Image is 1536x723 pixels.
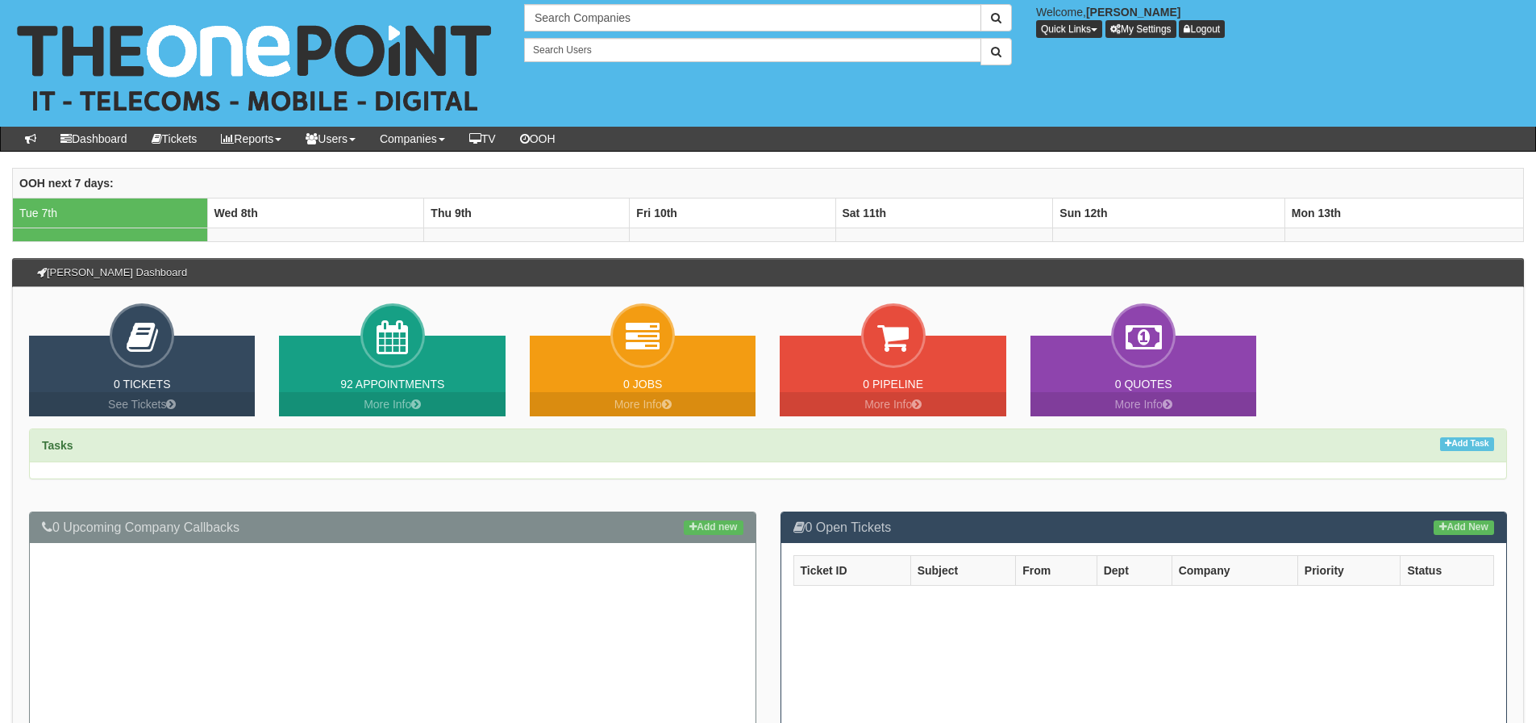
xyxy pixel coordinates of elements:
a: 0 Pipeline [863,378,923,391]
th: Status [1401,556,1494,586]
b: [PERSON_NAME] [1086,6,1180,19]
th: Thu 9th [424,198,630,228]
a: More Info [1030,392,1256,416]
a: Tickets [139,127,210,151]
a: Add New [1434,520,1494,535]
th: Sat 11th [835,198,1053,228]
a: 0 Jobs [623,378,662,391]
a: More Info [780,392,1005,416]
button: Quick Links [1036,20,1102,38]
th: Fri 10th [630,198,835,228]
a: See Tickets [29,392,255,416]
a: Users [293,127,368,151]
th: Dept [1097,556,1172,586]
td: Tue 7th [13,198,208,228]
a: TV [457,127,508,151]
a: Reports [209,127,293,151]
th: Ticket ID [793,556,910,586]
th: From [1016,556,1097,586]
th: OOH next 7 days: [13,168,1524,198]
th: Company [1172,556,1297,586]
a: OOH [508,127,568,151]
a: Dashboard [48,127,139,151]
a: More Info [530,392,756,416]
a: More Info [279,392,505,416]
a: Add new [684,520,743,535]
a: 0 Tickets [114,378,171,391]
th: Wed 8th [207,198,424,228]
a: Logout [1179,20,1225,38]
th: Subject [910,556,1016,586]
a: Companies [368,127,457,151]
th: Mon 13th [1284,198,1523,228]
h3: 0 Open Tickets [793,520,1495,535]
strong: Tasks [42,439,73,452]
input: Search Companies [524,4,981,31]
th: Sun 12th [1053,198,1284,228]
a: 92 Appointments [340,378,444,391]
h3: 0 Upcoming Company Callbacks [42,520,743,535]
a: Add Task [1440,437,1494,451]
input: Search Users [524,38,981,62]
a: My Settings [1105,20,1176,38]
div: Welcome, [1024,4,1536,38]
th: Priority [1297,556,1401,586]
h3: [PERSON_NAME] Dashboard [29,259,195,286]
a: 0 Quotes [1115,378,1172,391]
